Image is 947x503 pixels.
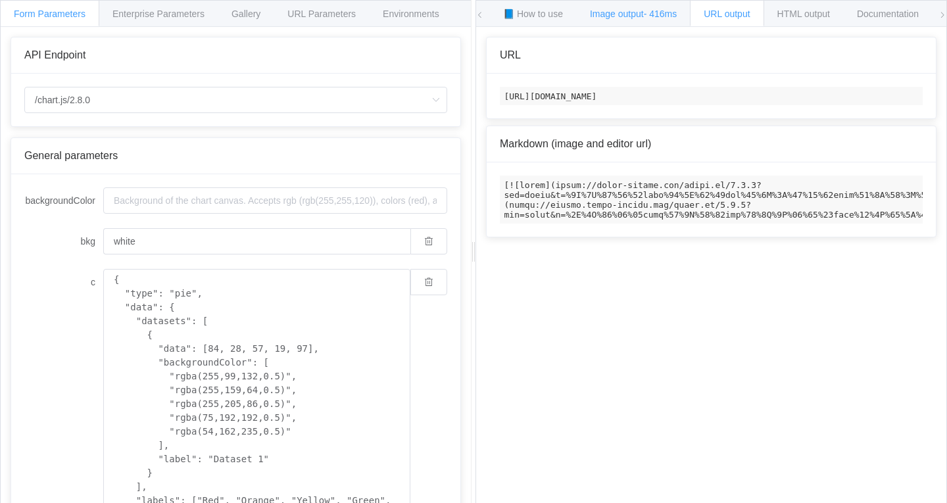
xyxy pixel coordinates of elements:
label: bkg [24,228,103,254]
span: Markdown (image and editor url) [500,138,651,149]
span: API Endpoint [24,49,85,60]
span: Documentation [857,9,919,19]
span: URL output [704,9,750,19]
code: [URL][DOMAIN_NAME] [500,87,923,105]
span: URL Parameters [287,9,356,19]
code: [![lorem](ipsum://dolor-sitame.con/adipi.el/7.3.3?sed=doeiu&t=%9I%7U%87%56%52labo%94%5E%62%49dol%... [500,176,923,224]
input: Select [24,87,447,113]
span: Gallery [231,9,260,19]
input: Background of the chart canvas. Accepts rgb (rgb(255,255,120)), colors (red), and url-encoded hex... [103,228,410,254]
input: Background of the chart canvas. Accepts rgb (rgb(255,255,120)), colors (red), and url-encoded hex... [103,187,447,214]
span: HTML output [777,9,830,19]
span: Form Parameters [14,9,85,19]
label: backgroundColor [24,187,103,214]
span: Enterprise Parameters [112,9,205,19]
span: Image output [590,9,677,19]
span: URL [500,49,521,60]
span: General parameters [24,150,118,161]
span: - 416ms [644,9,677,19]
label: c [24,269,103,295]
span: 📘 How to use [503,9,563,19]
span: Environments [383,9,439,19]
